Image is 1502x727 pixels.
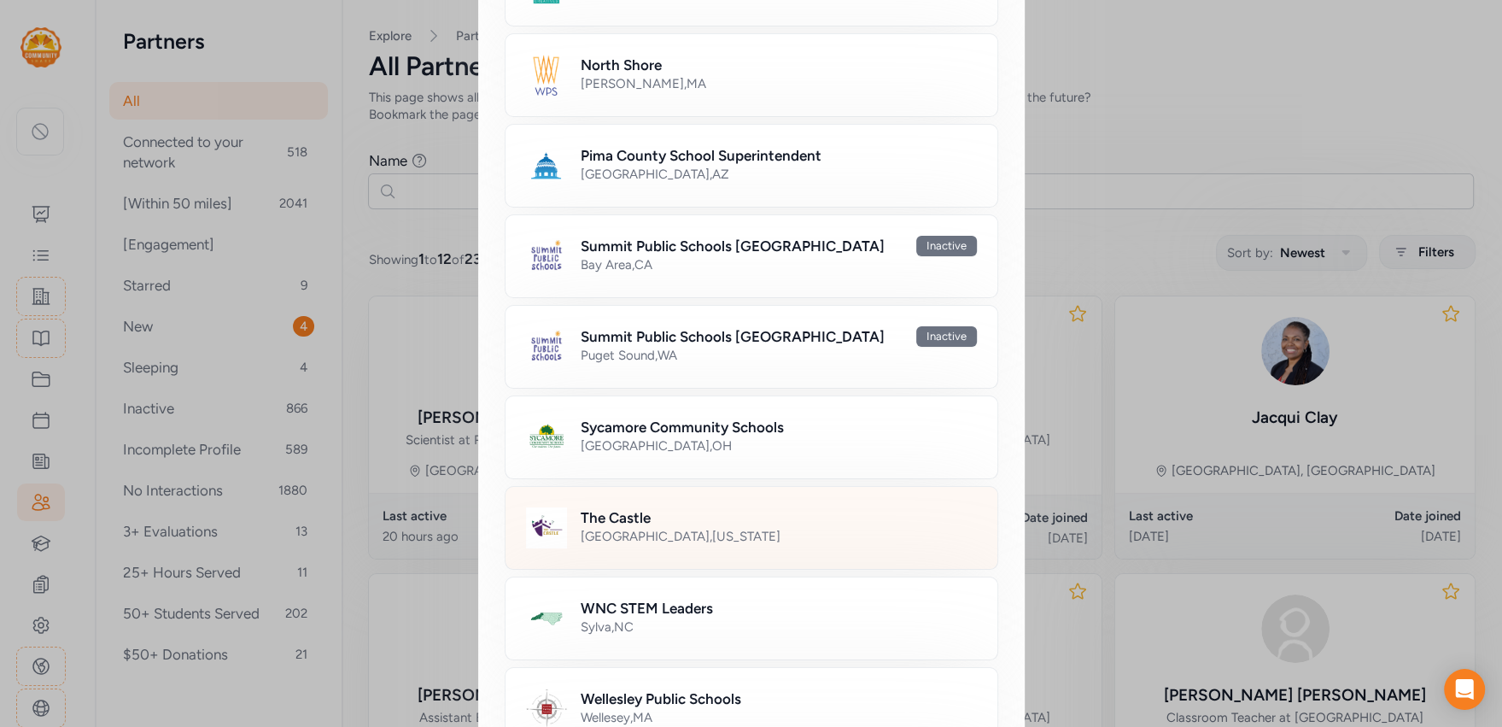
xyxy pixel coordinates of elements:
div: Wellesey , MA [581,709,977,726]
img: Logo [526,326,567,367]
div: [GEOGRAPHIC_DATA] , AZ [581,166,977,183]
img: Logo [526,598,567,639]
div: [GEOGRAPHIC_DATA] , [US_STATE] [581,528,977,545]
div: Puget Sound , WA [581,347,977,364]
div: Open Intercom Messenger [1444,669,1485,710]
h2: North Shore [581,55,662,75]
div: Inactive [916,326,977,347]
div: [GEOGRAPHIC_DATA] , OH [581,437,977,454]
h2: The Castle [581,507,651,528]
div: Bay Area , CA [581,256,977,273]
h2: WNC STEM Leaders [581,598,713,619]
img: Logo [526,507,567,548]
div: [PERSON_NAME] , MA [581,75,977,92]
div: Inactive [916,236,977,256]
h2: Summit Public Schools [GEOGRAPHIC_DATA] [581,326,885,347]
h2: Pima County School Superintendent [581,145,821,166]
img: Logo [526,417,567,458]
img: Logo [526,55,567,96]
img: Logo [526,236,567,277]
h2: Wellesley Public Schools [581,689,741,709]
img: Logo [526,145,567,186]
div: Sylva , NC [581,619,977,636]
h2: Sycamore Community Schools [581,417,784,437]
h2: Summit Public Schools [GEOGRAPHIC_DATA] [581,236,885,256]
